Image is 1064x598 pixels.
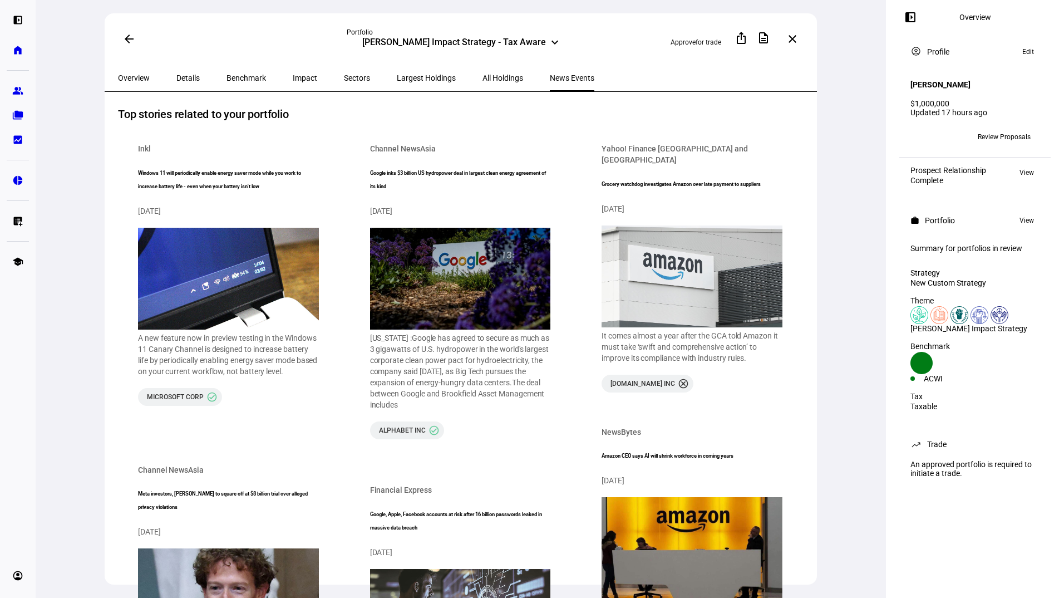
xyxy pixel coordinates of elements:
[904,455,1046,482] div: An approved portfolio is required to initiate a trade.
[910,306,928,324] img: climateChange.colored.svg
[147,393,204,401] span: MICROSOFT CORP
[602,178,782,191] h6: Grocery watchdog investigates Amazon over late payment to suppliers
[910,296,1040,305] div: Theme
[428,425,440,436] mat-icon: check_circle
[910,46,922,57] mat-icon: account_circle
[910,342,1040,351] div: Benchmark
[786,32,799,46] mat-icon: close
[910,392,1040,401] div: Tax
[602,203,782,214] div: [DATE]
[138,228,319,330] img: 79dyCpaPEGrfb5QG5VbaoW-1280-80.jpg
[696,38,721,46] span: for trade
[1019,214,1034,227] span: View
[925,216,955,225] div: Portfolio
[1019,166,1034,179] span: View
[910,278,1040,287] div: New Custom Strategy
[915,133,924,141] span: BH
[12,215,23,227] eth-mat-symbol: list_alt_add
[370,166,551,193] h6: Google inks $3 billion US hydropower deal in largest clean energy agreement of its kind
[370,228,551,330] img: 2025-07-15t172217z_2_lynxmpel6e0e1_rtroptp_3_eu-alphabet-antitrust.jpg
[370,484,432,496] div: Financial Express
[904,11,917,24] mat-icon: left_panel_open
[7,104,29,126] a: folder_copy
[602,330,782,364] section: It comes almost a year after the GCA told Amazon it must take ‘swift and comprehensive action’ to...
[12,134,23,145] eth-mat-symbol: bid_landscape
[1022,45,1034,58] span: Edit
[910,324,1040,333] div: [PERSON_NAME] Impact Strategy
[118,74,150,82] span: Overview
[12,85,23,96] eth-mat-symbol: group
[138,487,319,514] h6: Meta investors, [PERSON_NAME] to square off at $8 billion trial over alleged privacy violations
[959,13,991,22] div: Overview
[344,74,370,82] span: Sectors
[226,74,266,82] span: Benchmark
[370,332,551,410] section: [US_STATE] :Google has agreed to secure as much as 3 gigawatts of U.S. hydropower in the world's ...
[138,332,319,377] section: A new feature now in preview testing in the Windows 11 Canary Channel is designed to increase bat...
[602,475,782,486] div: [DATE]
[138,205,319,217] div: [DATE]
[118,105,289,123] span: Top stories related to your portfolio
[910,166,986,175] div: Prospect Relationship
[293,74,317,82] span: Impact
[910,80,971,89] h4: [PERSON_NAME]
[910,402,1040,411] div: Taxable
[971,306,988,324] img: democracy.colored.svg
[910,244,1040,253] div: Summary for portfolios in review
[602,449,782,463] h6: Amazon CEO says AI will shrink workforce in coming years
[482,74,523,82] span: All Holdings
[735,31,748,45] mat-icon: ios_share
[12,110,23,121] eth-mat-symbol: folder_copy
[950,306,968,324] img: racialJustice.colored.svg
[671,38,696,46] span: Approve
[910,99,1040,108] div: $1,000,000
[678,378,689,389] mat-icon: cancel
[924,374,975,383] div: ACWI
[138,464,204,476] div: Channel NewsAsia
[370,205,551,217] div: [DATE]
[930,306,948,324] img: education.colored.svg
[991,306,1008,324] img: humanRights.colored.svg
[370,143,436,154] div: Channel NewsAsia
[910,216,919,225] mat-icon: work
[362,37,546,50] div: [PERSON_NAME] Impact Strategy - Tax Aware
[927,47,949,56] div: Profile
[910,176,986,185] div: Complete
[1014,166,1040,179] button: View
[548,36,561,49] mat-icon: keyboard_arrow_down
[910,45,1040,58] eth-panel-overview-card-header: Profile
[206,391,218,403] mat-icon: check_circle
[397,74,456,82] span: Largest Holdings
[7,129,29,151] a: bid_landscape
[910,439,922,450] mat-icon: trending_up
[910,438,1040,451] eth-panel-overview-card-header: Trade
[122,32,136,46] mat-icon: arrow_back
[347,28,575,37] div: Portfolio
[7,80,29,102] a: group
[910,214,1040,227] eth-panel-overview-card-header: Portfolio
[12,570,23,581] eth-mat-symbol: account_circle
[12,175,23,186] eth-mat-symbol: pie_chart
[927,440,947,449] div: Trade
[138,166,319,193] h6: Windows 11 will periodically enable energy saver mode while you work to increase battery life - e...
[12,45,23,56] eth-mat-symbol: home
[138,526,319,537] div: [DATE]
[662,33,730,51] button: Approvefor trade
[12,256,23,267] eth-mat-symbol: school
[7,39,29,61] a: home
[978,128,1031,146] span: Review Proposals
[610,379,675,388] span: [DOMAIN_NAME] INC
[379,426,426,435] span: ALPHABET INC
[910,268,1040,277] div: Strategy
[910,108,1040,117] div: Updated 17 hours ago
[969,128,1040,146] button: Review Proposals
[550,74,594,82] span: News Events
[602,226,782,327] img: af41427e024828a591470f0ea8c9139b
[370,547,551,558] div: [DATE]
[138,143,151,154] div: Inkl
[370,508,551,535] h6: Google, Apple, Facebook accounts at risk after 16 billion passwords leaked in massive data breach
[602,143,776,165] div: Yahoo! Finance [GEOGRAPHIC_DATA] and [GEOGRAPHIC_DATA]
[1014,214,1040,227] button: View
[757,31,770,45] mat-icon: description
[1017,45,1040,58] button: Edit
[176,74,200,82] span: Details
